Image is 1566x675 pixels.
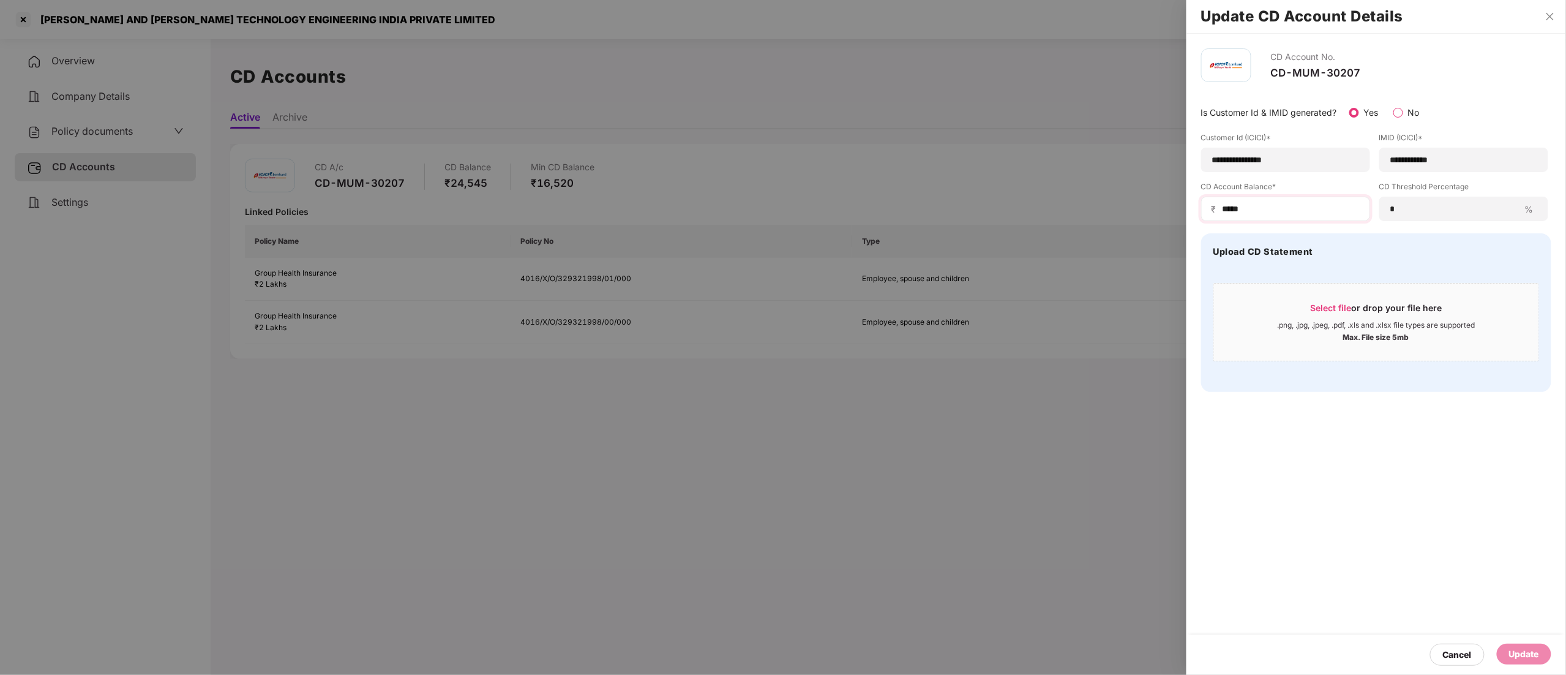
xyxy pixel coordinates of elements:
[1443,648,1472,662] div: Cancel
[1271,48,1361,66] div: CD Account No.
[1311,302,1442,320] div: or drop your file here
[1520,203,1538,215] span: %
[1311,303,1352,313] span: Select file
[1201,106,1337,119] p: Is Customer Id & IMID generated?
[1364,107,1379,118] label: Yes
[1379,132,1548,148] label: IMID (ICICI)*
[1271,66,1361,80] div: CD-MUM-30207
[1201,181,1370,197] label: CD Account Balance*
[1213,246,1314,258] h4: Upload CD Statement
[1509,647,1539,661] div: Update
[1379,181,1548,197] label: CD Threshold Percentage
[1278,320,1475,330] div: .png, .jpg, .jpeg, .pdf, .xls and .xlsx file types are supported
[1542,11,1559,22] button: Close
[1545,12,1555,21] span: close
[1408,107,1420,118] label: No
[1201,132,1370,148] label: Customer Id (ICICI)*
[1201,10,1551,23] h2: Update CD Account Details
[1212,203,1221,215] span: ₹
[1208,59,1245,72] img: icici.png
[1214,293,1538,352] span: Select fileor drop your file here.png, .jpg, .jpeg, .pdf, .xls and .xlsx file types are supported...
[1343,330,1409,342] div: Max. File size 5mb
